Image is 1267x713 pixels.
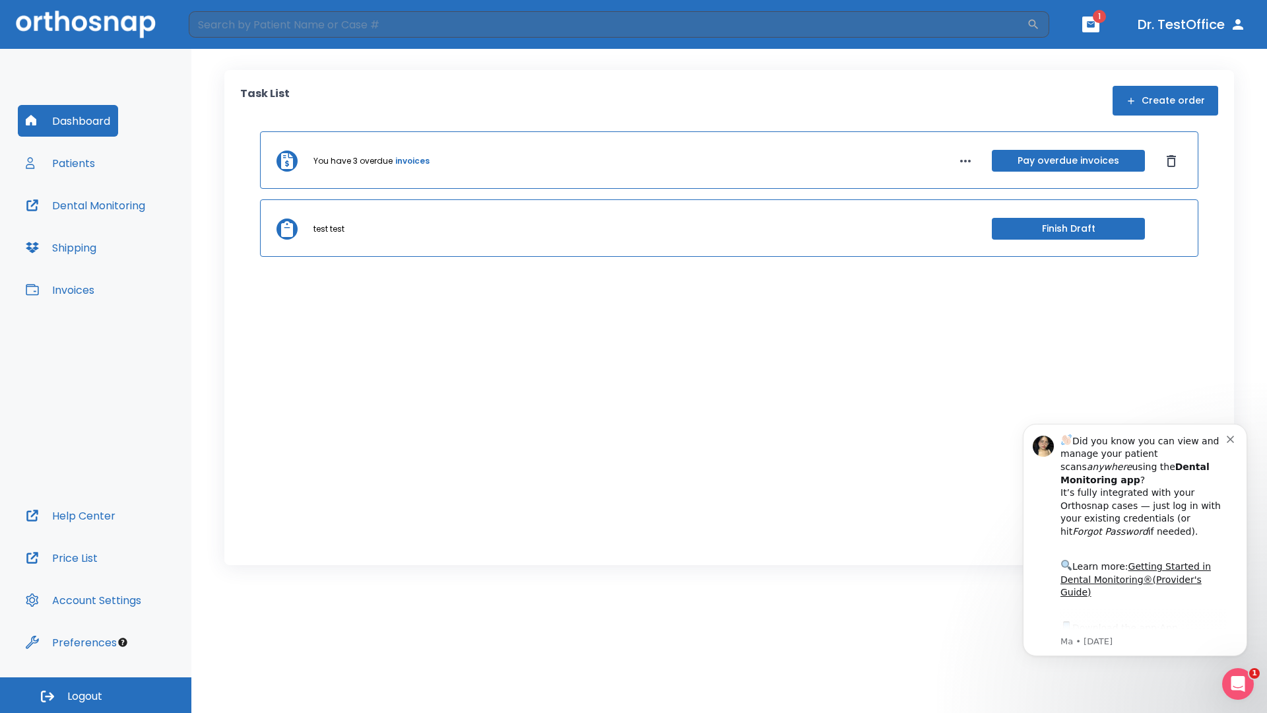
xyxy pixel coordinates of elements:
[1249,668,1260,679] span: 1
[57,219,175,242] a: App Store
[67,689,102,704] span: Logout
[18,189,153,221] button: Dental Monitoring
[189,11,1027,38] input: Search by Patient Name or Case #
[18,232,104,263] button: Shipping
[57,232,224,244] p: Message from Ma, sent 3w ago
[18,105,118,137] button: Dashboard
[313,223,344,235] p: test test
[18,627,125,658] button: Preferences
[57,215,224,283] div: Download the app: | ​ Let us know if you need help getting started!
[117,636,129,648] div: Tooltip anchor
[313,155,393,167] p: You have 3 overdue
[992,218,1145,240] button: Finish Draft
[224,28,234,39] button: Dismiss notification
[240,86,290,116] p: Task List
[18,274,102,306] button: Invoices
[1113,86,1218,116] button: Create order
[1161,151,1182,172] button: Dismiss
[1222,668,1254,700] iframe: Intercom live chat
[18,147,103,179] button: Patients
[1003,404,1267,677] iframe: Intercom notifications message
[18,500,123,531] button: Help Center
[18,542,106,574] button: Price List
[1132,13,1251,36] button: Dr. TestOffice
[16,11,156,38] img: Orthosnap
[18,584,149,616] button: Account Settings
[992,150,1145,172] button: Pay overdue invoices
[395,155,430,167] a: invoices
[1093,10,1106,23] span: 1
